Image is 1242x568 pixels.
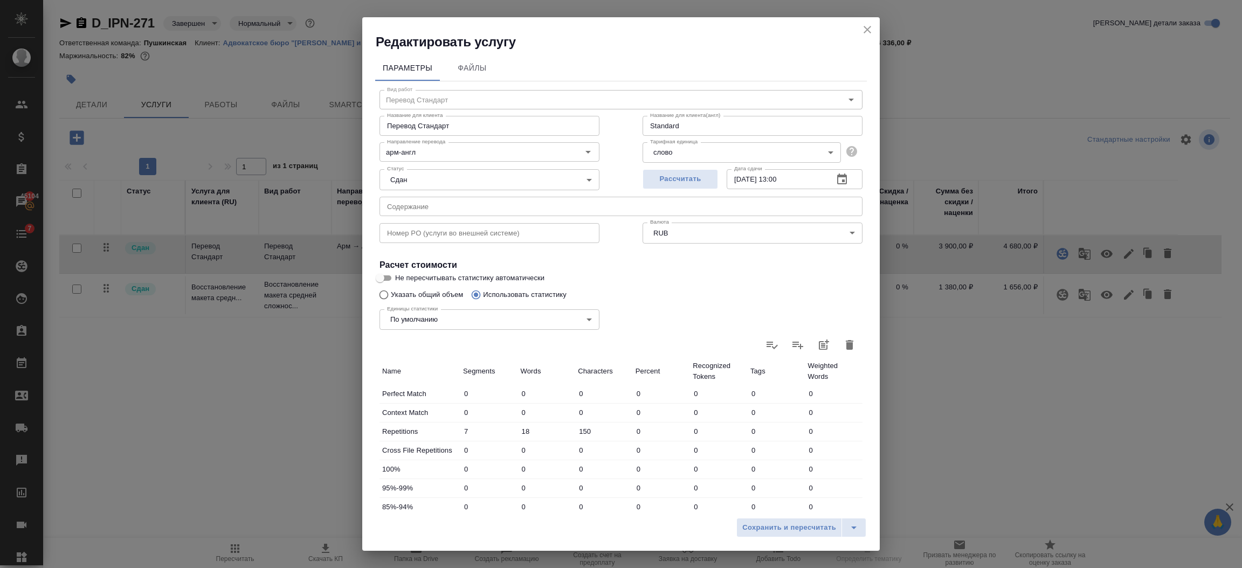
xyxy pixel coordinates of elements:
input: ✎ Введи что-нибудь [518,461,576,477]
input: ✎ Введи что-нибудь [633,442,691,458]
p: 85%-94% [382,502,458,512]
p: Percent [636,366,688,377]
input: ✎ Введи что-нибудь [460,480,518,496]
label: Обновить статистику [759,332,785,358]
input: ✎ Введи что-нибудь [690,424,748,439]
input: ✎ Введи что-нибудь [575,424,633,439]
input: ✎ Введи что-нибудь [633,386,691,401]
input: ✎ Введи что-нибудь [633,480,691,496]
div: Сдан [379,169,599,190]
input: ✎ Введи что-нибудь [518,480,576,496]
input: ✎ Введи что-нибудь [460,424,518,439]
div: RUB [643,223,862,243]
input: ✎ Введи что-нибудь [460,442,518,458]
input: ✎ Введи что-нибудь [805,480,862,496]
input: ✎ Введи что-нибудь [575,480,633,496]
div: split button [736,518,866,537]
button: слово [650,148,675,157]
p: Segments [463,366,515,377]
input: ✎ Введи что-нибудь [460,405,518,420]
p: Tags [750,366,803,377]
input: ✎ Введи что-нибудь [690,442,748,458]
input: ✎ Введи что-нибудь [575,442,633,458]
input: ✎ Введи что-нибудь [633,499,691,515]
p: Words [521,366,573,377]
p: Name [382,366,458,377]
span: Параметры [382,61,433,75]
input: ✎ Введи что-нибудь [748,424,805,439]
input: ✎ Введи что-нибудь [805,424,862,439]
input: ✎ Введи что-нибудь [805,386,862,401]
h4: Расчет стоимости [379,259,862,272]
button: Добавить статистику в работы [811,332,837,358]
input: ✎ Введи что-нибудь [748,480,805,496]
label: Слить статистику [785,332,811,358]
input: ✎ Введи что-нибудь [690,499,748,515]
p: Perfect Match [382,389,458,399]
input: ✎ Введи что-нибудь [575,499,633,515]
input: ✎ Введи что-нибудь [575,405,633,420]
input: ✎ Введи что-нибудь [518,424,576,439]
p: Characters [578,366,630,377]
input: ✎ Введи что-нибудь [518,499,576,515]
button: Удалить статистику [837,332,862,358]
input: ✎ Введи что-нибудь [518,442,576,458]
span: Рассчитать [648,173,712,185]
div: По умолчанию [379,309,599,330]
h2: Редактировать услугу [376,33,880,51]
input: ✎ Введи что-нибудь [633,461,691,477]
input: ✎ Введи что-нибудь [460,461,518,477]
input: ✎ Введи что-нибудь [690,480,748,496]
input: ✎ Введи что-нибудь [748,499,805,515]
input: ✎ Введи что-нибудь [460,499,518,515]
input: ✎ Введи что-нибудь [805,405,862,420]
input: ✎ Введи что-нибудь [575,386,633,401]
input: ✎ Введи что-нибудь [748,461,805,477]
div: слово [643,142,841,163]
input: ✎ Введи что-нибудь [633,405,691,420]
button: Сдан [387,175,410,184]
input: ✎ Введи что-нибудь [805,442,862,458]
span: Сохранить и пересчитать [742,522,836,534]
button: Сохранить и пересчитать [736,518,842,537]
p: Cross File Repetitions [382,445,458,456]
span: Не пересчитывать статистику автоматически [395,273,544,283]
p: Weighted Words [808,361,860,382]
button: Рассчитать [643,169,718,189]
input: ✎ Введи что-нибудь [748,386,805,401]
button: Open [581,144,596,160]
button: RUB [650,228,671,238]
input: ✎ Введи что-нибудь [518,405,576,420]
input: ✎ Введи что-нибудь [633,424,691,439]
input: ✎ Введи что-нибудь [805,461,862,477]
input: ✎ Введи что-нибудь [690,405,748,420]
input: ✎ Введи что-нибудь [805,499,862,515]
p: Context Match [382,407,458,418]
p: Recognized Tokens [693,361,745,382]
input: ✎ Введи что-нибудь [460,386,518,401]
input: ✎ Введи что-нибудь [690,461,748,477]
input: ✎ Введи что-нибудь [690,386,748,401]
input: ✎ Введи что-нибудь [748,442,805,458]
button: По умолчанию [387,315,441,324]
p: Repetitions [382,426,458,437]
input: ✎ Введи что-нибудь [575,461,633,477]
span: Файлы [446,61,498,75]
button: close [859,22,875,38]
p: 95%-99% [382,483,458,494]
p: 100% [382,464,458,475]
input: ✎ Введи что-нибудь [518,386,576,401]
input: ✎ Введи что-нибудь [748,405,805,420]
